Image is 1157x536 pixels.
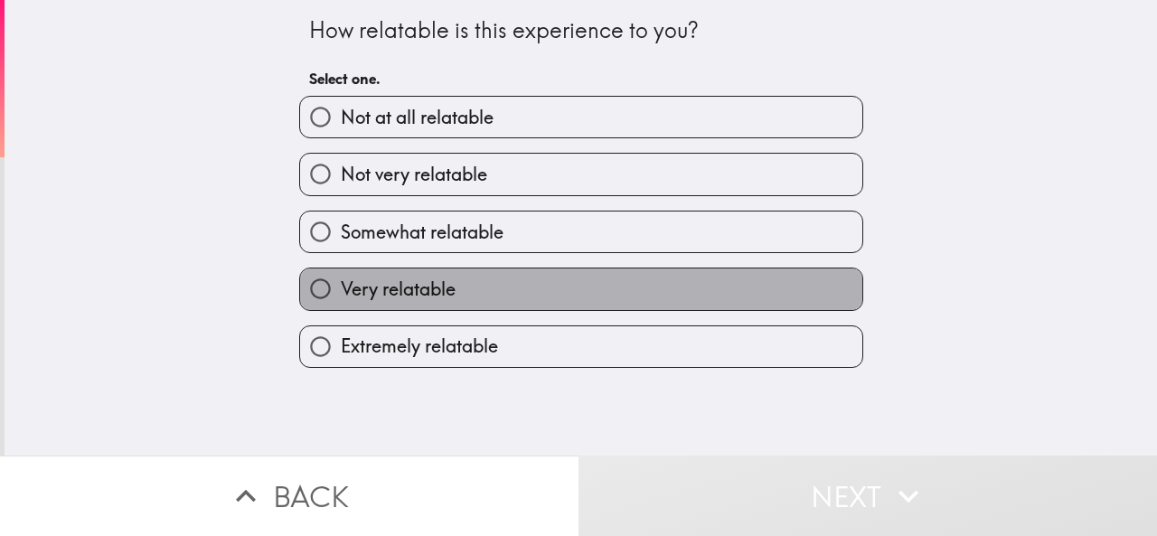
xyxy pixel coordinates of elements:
[300,154,862,194] button: Not very relatable
[341,105,494,130] span: Not at all relatable
[341,220,503,245] span: Somewhat relatable
[300,268,862,309] button: Very relatable
[341,334,498,359] span: Extremely relatable
[300,212,862,252] button: Somewhat relatable
[578,456,1157,536] button: Next
[309,15,853,46] div: How relatable is this experience to you?
[341,162,487,187] span: Not very relatable
[300,326,862,367] button: Extremely relatable
[341,277,456,302] span: Very relatable
[309,69,853,89] h6: Select one.
[300,97,862,137] button: Not at all relatable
